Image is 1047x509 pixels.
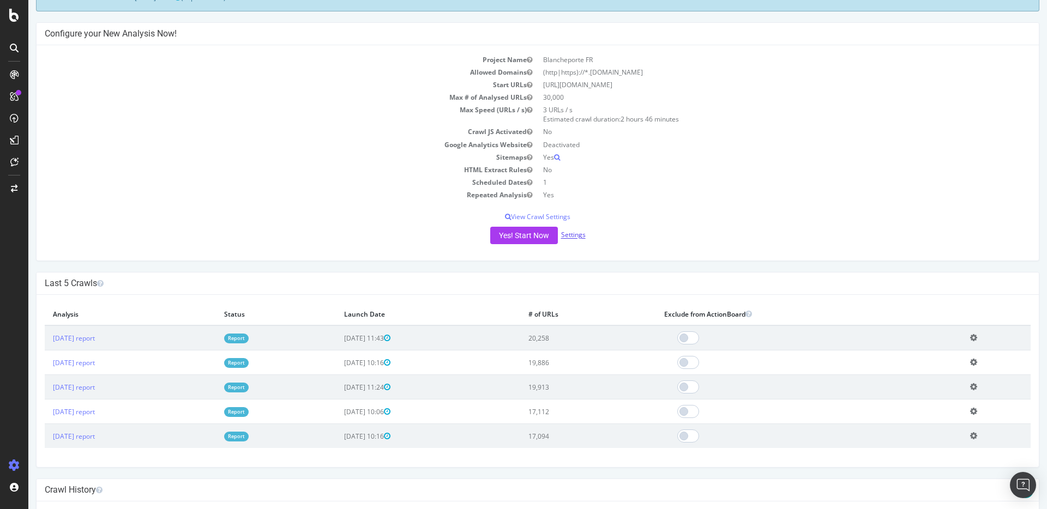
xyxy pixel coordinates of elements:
td: 19,913 [492,375,628,399]
a: Settings [533,231,557,240]
td: Scheduled Dates [16,176,509,189]
a: Report [196,358,220,367]
a: Report [196,407,220,416]
td: Yes [509,151,1002,163]
a: [DATE] report [25,432,67,441]
td: No [509,125,1002,138]
td: Project Name [16,53,509,66]
td: Deactivated [509,138,1002,151]
td: No [509,163,1002,176]
th: # of URLs [492,303,628,325]
td: 1 [509,176,1002,189]
h4: Configure your New Analysis Now! [16,28,1002,39]
th: Status [188,303,308,325]
p: View Crawl Settings [16,212,1002,221]
button: Yes! Start Now [462,227,529,244]
td: Max # of Analysed URLs [16,91,509,104]
a: [DATE] report [25,358,67,367]
td: Repeated Analysis [16,189,509,201]
td: Google Analytics Website [16,138,509,151]
td: Allowed Domains [16,66,509,78]
h4: Crawl History [16,484,1002,495]
div: Open Intercom Messenger [1010,472,1036,498]
a: [DATE] report [25,383,67,392]
td: Max Speed (URLs / s) [16,104,509,125]
span: [DATE] 11:24 [316,383,362,392]
th: Analysis [16,303,188,325]
a: [DATE] report [25,334,67,343]
a: Report [196,334,220,343]
td: Yes [509,189,1002,201]
td: Crawl JS Activated [16,125,509,138]
th: Launch Date [308,303,492,325]
a: [DATE] report [25,407,67,416]
span: [DATE] 11:43 [316,334,362,343]
a: Report [196,432,220,441]
td: [URL][DOMAIN_NAME] [509,78,1002,91]
span: [DATE] 10:16 [316,358,362,367]
td: Blancheporte FR [509,53,1002,66]
td: 3 URLs / s Estimated crawl duration: [509,104,1002,125]
td: Start URLs [16,78,509,91]
td: HTML Extract Rules [16,163,509,176]
span: [DATE] 10:16 [316,432,362,441]
th: Exclude from ActionBoard [628,303,934,325]
td: 19,886 [492,350,628,375]
td: Sitemaps [16,151,509,163]
td: 20,258 [492,325,628,350]
a: Report [196,383,220,392]
td: 17,112 [492,399,628,424]
span: [DATE] 10:06 [316,407,362,416]
span: 2 hours 46 minutes [592,114,651,124]
td: (http|https)://*.[DOMAIN_NAME] [509,66,1002,78]
td: 30,000 [509,91,1002,104]
h4: Last 5 Crawls [16,278,1002,289]
td: 17,094 [492,424,628,449]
